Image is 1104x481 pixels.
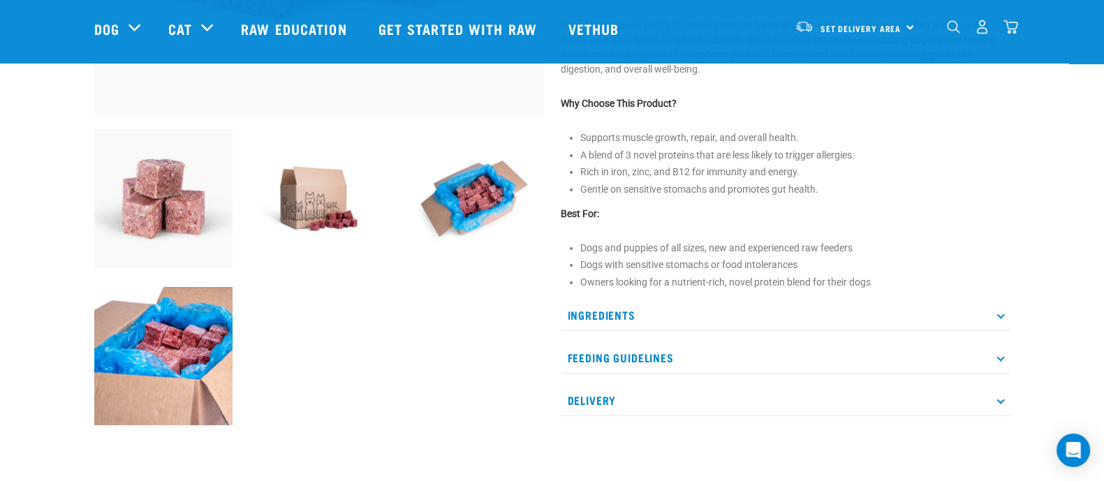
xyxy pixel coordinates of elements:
strong: Why Choose This Product? [561,98,677,109]
li: Rich in iron, zinc, and B12 for immunity and energy. [580,165,1010,179]
li: Gentle on sensitive stomachs and promotes gut health. [580,182,1010,197]
p: Ingredients [561,299,1010,331]
img: van-moving.png [795,20,814,33]
a: Vethub [554,1,637,57]
strong: Best For: [561,208,599,219]
img: user.png [975,20,989,34]
img: Raw Essentials Bulk 10kg Raw Dog Food Box [405,129,544,268]
li: Dogs and puppies of all sizes, new and experienced raw feeders [580,241,1010,256]
li: Owners looking for a nutrient-rich, novel protein blend for their dogs [580,275,1010,290]
a: Raw Education [227,1,364,57]
p: Feeding Guidelines [561,342,1010,373]
p: Delivery [561,385,1010,416]
img: Raw Essentials 2024 July2597 [94,287,233,426]
img: Goat M Ix 38448 [94,129,233,268]
span: Set Delivery Area [820,26,901,31]
li: A blend of 3 novel proteins that are less likely to trigger allergies. [580,148,1010,163]
a: Dog [94,18,119,39]
img: home-icon-1@2x.png [947,20,960,34]
li: Dogs with sensitive stomachs or food intolerances [580,258,1010,272]
a: Get started with Raw [365,1,554,57]
img: home-icon@2x.png [1003,20,1018,34]
img: Raw Essentials Bulk 10kg Raw Dog Food Box Exterior Design [249,129,388,268]
a: Cat [168,18,192,39]
li: Supports muscle growth, repair, and overall health. [580,131,1010,145]
div: Open Intercom Messenger [1057,434,1090,467]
